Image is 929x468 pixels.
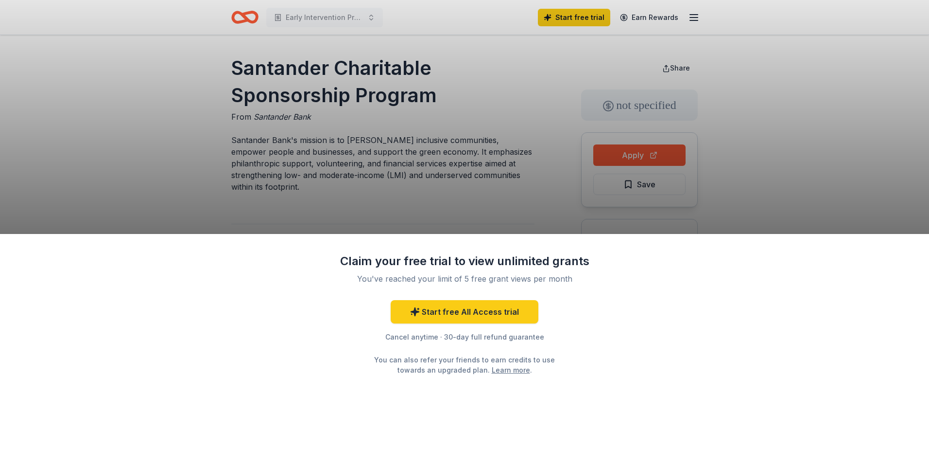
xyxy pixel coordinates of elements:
a: Learn more [492,365,530,375]
div: You can also refer your friends to earn credits to use towards an upgraded plan. . [365,355,564,375]
div: You've reached your limit of 5 free grant views per month [350,273,579,285]
a: Start free All Access trial [391,300,538,324]
div: Claim your free trial to view unlimited grants [338,253,591,269]
div: Cancel anytime · 30-day full refund guarantee [338,331,591,343]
